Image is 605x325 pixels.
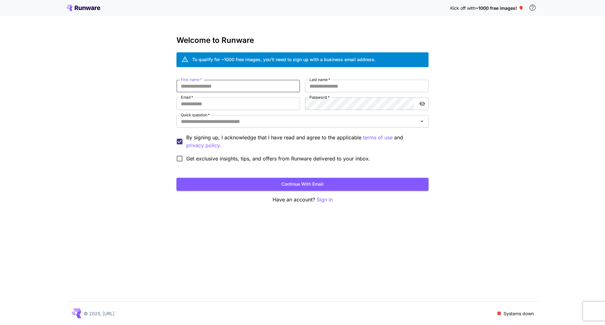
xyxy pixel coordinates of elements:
button: Sign in [317,196,333,204]
button: Open [418,117,426,126]
label: Password [309,95,330,100]
button: By signing up, I acknowledge that I have read and agree to the applicable and privacy policy. [363,134,393,142]
div: To qualify for ~1000 free images, you’ll need to sign up with a business email address. [192,56,376,63]
button: Continue with email [176,178,429,191]
p: terms of use [363,134,393,142]
label: Quick question [181,112,210,118]
p: Have an account? [176,196,429,204]
p: By signing up, I acknowledge that I have read and agree to the applicable and [186,134,423,149]
button: By signing up, I acknowledge that I have read and agree to the applicable terms of use and [186,142,221,149]
label: Email [181,95,193,100]
p: privacy policy. [186,142,221,149]
button: In order to qualify for free credit, you need to sign up with a business email address and click ... [526,1,539,14]
span: ~1000 free images! 🎈 [475,5,524,11]
span: Kick off with [450,5,475,11]
span: Get exclusive insights, tips, and offers from Runware delivered to your inbox. [186,155,370,162]
label: First name [181,77,202,82]
p: © 2025, [URL] [84,310,114,317]
label: Last name [309,77,330,82]
button: toggle password visibility [417,98,428,109]
h3: Welcome to Runware [176,36,429,45]
p: Systems down [504,310,534,317]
